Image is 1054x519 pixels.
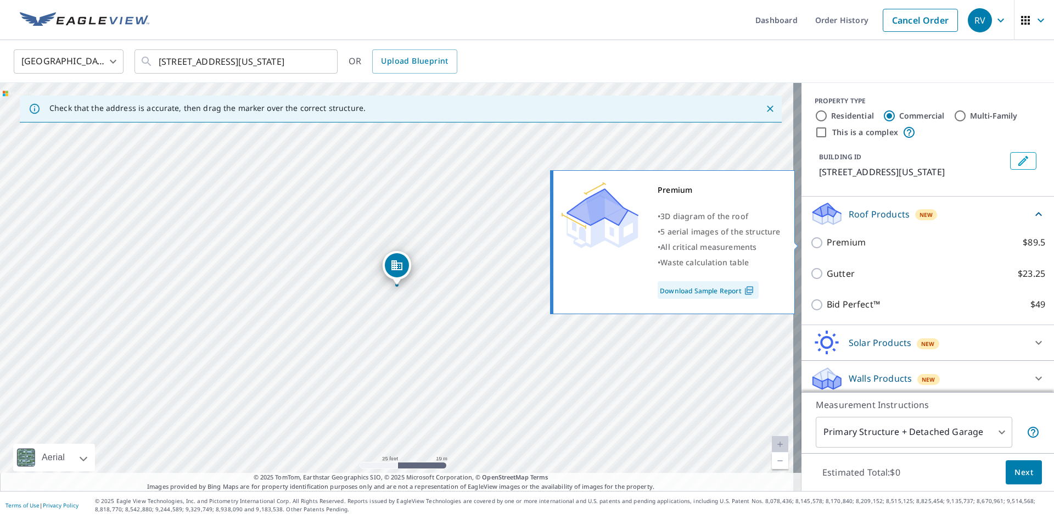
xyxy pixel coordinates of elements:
p: Check that the address is accurate, then drag the marker over the correct structure. [49,103,366,113]
p: $49 [1030,298,1045,311]
img: Premium [562,182,638,248]
a: Privacy Policy [43,501,79,509]
span: New [922,375,935,384]
label: Commercial [899,110,945,121]
div: Solar ProductsNew [810,330,1045,356]
div: Aerial [13,444,95,471]
img: Pdf Icon [742,286,756,295]
p: Bid Perfect™ [827,298,880,311]
button: Edit building 1 [1010,152,1036,170]
span: Your report will include the primary structure and a detached garage if one exists. [1027,426,1040,439]
img: EV Logo [20,12,149,29]
a: Terms of Use [5,501,40,509]
div: Primary Structure + Detached Garage [816,417,1012,448]
span: © 2025 TomTom, Earthstar Geographics SIO, © 2025 Microsoft Corporation, © [254,473,548,482]
div: • [658,255,781,270]
a: Current Level 20, Zoom Out [772,453,788,469]
p: BUILDING ID [819,152,861,161]
span: New [921,339,935,348]
div: [GEOGRAPHIC_DATA] [14,46,124,77]
button: Next [1006,460,1042,485]
p: © 2025 Eagle View Technologies, Inc. and Pictometry International Corp. All Rights Reserved. Repo... [95,497,1049,514]
p: Solar Products [849,336,911,349]
div: • [658,239,781,255]
span: Next [1014,466,1033,479]
p: | [5,502,79,509]
div: Walls ProductsNew [810,365,1045,392]
div: Roof ProductsNew [810,201,1045,227]
button: Close [763,102,777,116]
a: Terms [530,473,548,481]
div: • [658,224,781,239]
a: Cancel Order [883,9,958,32]
div: Aerial [38,444,68,471]
label: Multi-Family [970,110,1018,121]
p: Measurement Instructions [816,398,1040,411]
p: $23.25 [1018,267,1045,281]
div: RV [968,8,992,32]
span: New [920,210,933,219]
p: Gutter [827,267,855,281]
p: [STREET_ADDRESS][US_STATE] [819,165,1006,178]
span: All critical measurements [660,242,756,252]
label: This is a complex [832,127,898,138]
a: Upload Blueprint [372,49,457,74]
p: $89.5 [1023,236,1045,249]
a: Current Level 20, Zoom In Disabled [772,436,788,453]
div: Dropped pin, building 1, Commercial property, 514 E 82nd St New York, NY 10028 [383,251,411,285]
p: Walls Products [849,372,912,385]
span: 3D diagram of the roof [660,211,748,221]
div: • [658,209,781,224]
p: Premium [827,236,866,249]
div: PROPERTY TYPE [815,96,1041,106]
label: Residential [831,110,874,121]
a: Download Sample Report [658,281,759,299]
p: Roof Products [849,208,910,221]
p: Estimated Total: $0 [814,460,909,484]
a: OpenStreetMap [482,473,528,481]
span: Upload Blueprint [381,54,448,68]
div: Premium [658,182,781,198]
span: 5 aerial images of the structure [660,226,780,237]
span: Waste calculation table [660,257,749,267]
input: Search by address or latitude-longitude [159,46,315,77]
div: OR [349,49,457,74]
